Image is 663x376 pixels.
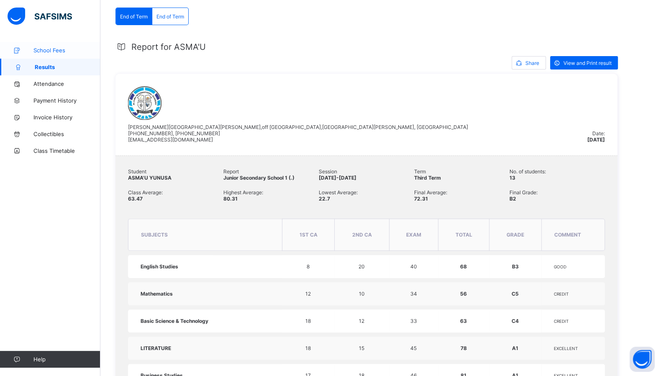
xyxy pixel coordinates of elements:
[406,232,421,238] span: EXAM
[319,196,330,202] span: 22.7
[456,232,472,238] span: total
[414,189,509,196] span: Final Average:
[8,8,72,25] img: safsims
[587,136,605,143] span: [DATE]
[33,114,100,121] span: Invoice History
[525,60,539,66] span: Share
[307,263,310,270] span: 8
[410,345,417,351] span: 45
[509,196,516,202] span: B2
[319,168,414,175] span: Session
[33,356,100,363] span: Help
[128,175,172,181] span: ASMA'U YUNUSA
[563,60,612,66] span: View and Print result
[141,318,208,324] span: Basic Science & Technology
[141,345,171,351] span: LITERATURE
[359,318,364,324] span: 12
[554,346,578,351] span: EXCELLENT
[630,347,655,372] button: Open asap
[460,291,467,297] span: 56
[509,168,605,175] span: No. of students:
[223,189,319,196] span: Highest Average:
[223,196,238,202] span: 80.31
[120,13,148,20] span: End of Term
[414,196,428,202] span: 72.31
[141,232,168,238] span: subjects
[33,97,100,104] span: Payment History
[319,175,356,181] span: [DATE]-[DATE]
[410,291,417,297] span: 34
[128,189,223,196] span: Class Average:
[592,130,605,136] span: Date:
[33,147,100,154] span: Class Timetable
[128,124,468,143] span: [PERSON_NAME][GEOGRAPHIC_DATA][PERSON_NAME],off [GEOGRAPHIC_DATA],[GEOGRAPHIC_DATA][PERSON_NAME],...
[352,232,371,238] span: 2ND CA
[141,263,178,270] span: English Studies
[507,232,524,238] span: grade
[509,175,515,181] span: 13
[512,345,518,351] span: A1
[461,345,467,351] span: 78
[410,263,417,270] span: 40
[460,318,467,324] span: 63
[410,318,417,324] span: 33
[131,42,206,52] span: Report for ASMA'U
[33,80,100,87] span: Attendance
[512,318,519,324] span: C4
[512,291,519,297] span: C5
[305,345,311,351] span: 18
[33,47,100,54] span: School Fees
[554,264,566,269] span: GOOD
[460,263,467,270] span: 68
[358,263,365,270] span: 20
[33,131,100,137] span: Collectibles
[223,168,319,175] span: Report
[305,318,311,324] span: 18
[299,232,317,238] span: 1ST CA
[509,189,605,196] span: Final Grade:
[358,291,364,297] span: 10
[128,168,223,175] span: Student
[305,291,311,297] span: 12
[156,13,184,20] span: End of Term
[128,86,161,120] img: al_ilmuinternational.png
[223,175,294,181] span: Junior Secondary School 1 (.)
[359,345,364,351] span: 15
[35,64,100,70] span: Results
[554,232,581,238] span: comment
[141,291,173,297] span: Mathematics
[554,291,568,296] span: CREDIT
[512,263,518,270] span: B3
[128,196,143,202] span: 63.47
[414,175,441,181] span: Third Term
[414,168,509,175] span: Term
[319,189,414,196] span: Lowest Average:
[554,319,568,324] span: CREDIT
